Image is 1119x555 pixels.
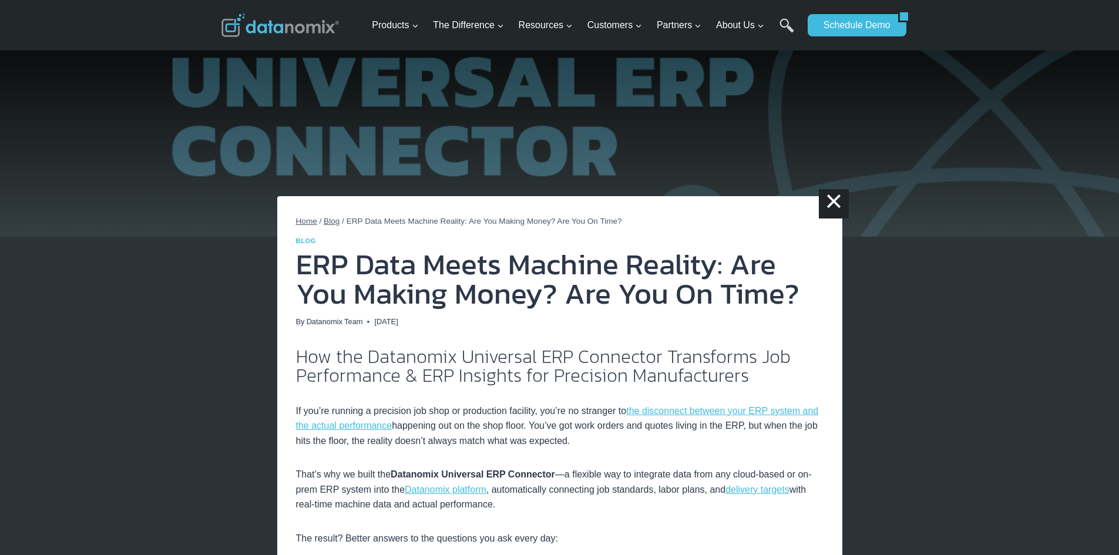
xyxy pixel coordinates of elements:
[296,215,824,228] nav: Breadcrumbs
[296,217,317,226] a: Home
[657,18,701,33] span: Partners
[391,469,555,479] strong: Datanomix Universal ERP Connector
[716,18,764,33] span: About Us
[779,18,794,45] a: Search
[221,14,339,37] img: Datanomix
[307,317,363,326] a: Datanomix Team
[587,18,642,33] span: Customers
[324,217,340,226] a: Blog
[808,14,898,36] a: Schedule Demo
[819,189,848,218] a: ×
[296,237,317,244] a: Blog
[374,316,398,328] time: [DATE]
[296,347,824,385] h2: How the Datanomix Universal ERP Connector Transforms Job Performance & ERP Insights for Precision...
[320,217,322,226] span: /
[296,403,824,449] p: If you’re running a precision job shop or production facility, you’re no stranger to happening ou...
[296,467,824,512] p: That’s why we built the —a flexible way to integrate data from any cloud-based or on-prem ERP sys...
[347,217,622,226] span: ERP Data Meets Machine Reality: Are You Making Money? Are You On Time?
[342,217,344,226] span: /
[296,531,824,546] p: The result? Better answers to the questions you ask every day:
[296,316,305,328] span: By
[519,18,573,33] span: Resources
[405,485,486,495] a: Datanomix platform
[367,6,802,45] nav: Primary Navigation
[725,485,789,495] a: delivery targets
[433,18,504,33] span: The Difference
[372,18,418,33] span: Products
[296,250,824,308] h1: ERP Data Meets Machine Reality: Are You Making Money? Are You On Time?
